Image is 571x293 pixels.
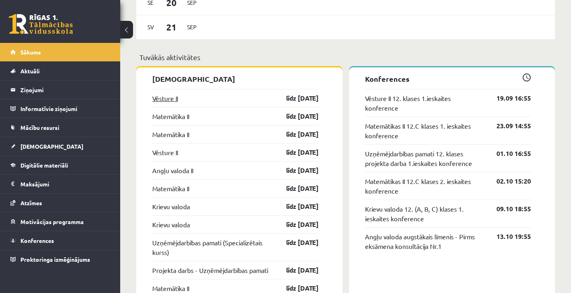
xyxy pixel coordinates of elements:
span: Sv [142,21,159,33]
a: līdz [DATE] [272,238,319,247]
legend: Ziņojumi [20,81,110,99]
a: līdz [DATE] [272,129,319,139]
span: [DEMOGRAPHIC_DATA] [20,143,83,150]
a: Sākums [10,43,110,61]
a: Aktuāli [10,62,110,80]
span: Sākums [20,48,41,56]
a: Krievu valoda [152,202,190,211]
a: Angļu valoda augstākais līmenis - Pirms eksāmena konsultācija Nr.1 [365,232,485,251]
a: līdz [DATE] [272,166,319,175]
a: Matemātikas II 12.C klases 1. ieskaites konference [365,121,485,140]
a: Proktoringa izmēģinājums [10,250,110,269]
legend: Maksājumi [20,175,110,193]
a: Angļu valoda II [152,166,193,175]
a: Matemātika II [152,111,189,121]
a: Projekta darbs - Uzņēmējdarbības pamati [152,265,268,275]
a: Vēsture II [152,93,178,103]
span: Mācību resursi [20,124,59,131]
a: Ziņojumi [10,81,110,99]
a: 02.10 15:20 [484,176,531,186]
a: Rīgas 1. Tālmācības vidusskola [9,14,73,34]
a: līdz [DATE] [272,283,319,293]
a: līdz [DATE] [272,202,319,211]
a: Uzņēmējdarbības pamati 12. klases projekta darba 1.ieskaites konference [365,149,485,168]
p: Konferences [365,73,531,84]
span: Motivācijas programma [20,218,84,225]
a: Vēsture II [152,148,178,157]
span: Aktuāli [20,67,40,75]
a: līdz [DATE] [272,93,319,103]
a: līdz [DATE] [272,148,319,157]
a: Matemātikas II 12.C klases 2. ieskaites konference [365,176,485,196]
span: Digitālie materiāli [20,162,68,169]
a: Vēsture II 12. klases 1.ieskaites konference [365,93,485,113]
a: Motivācijas programma [10,212,110,231]
span: 21 [159,20,184,34]
a: 09.10 18:55 [484,204,531,214]
a: 23.09 14:55 [484,121,531,131]
a: 01.10 16:55 [484,149,531,158]
a: Matemātika II [152,184,189,193]
a: līdz [DATE] [272,220,319,229]
p: Tuvākās aktivitātes [139,52,552,63]
span: Atzīmes [20,199,42,206]
a: Maksājumi [10,175,110,193]
a: Krievu valoda 12. (A, B, C) klases 1. ieskaites konference [365,204,485,223]
a: Atzīmes [10,194,110,212]
span: Proktoringa izmēģinājums [20,256,90,263]
a: Matemātika II [152,129,189,139]
a: Matemātika II [152,283,189,293]
a: 19.09 16:55 [484,93,531,103]
a: Uzņēmējdarbības pamati (Specializētais kurss) [152,238,272,257]
a: Digitālie materiāli [10,156,110,174]
a: līdz [DATE] [272,111,319,121]
p: [DEMOGRAPHIC_DATA] [152,73,319,84]
a: [DEMOGRAPHIC_DATA] [10,137,110,156]
a: Mācību resursi [10,118,110,137]
legend: Informatīvie ziņojumi [20,99,110,118]
a: līdz [DATE] [272,184,319,193]
a: Informatīvie ziņojumi [10,99,110,118]
span: Konferences [20,237,54,244]
a: Krievu valoda [152,220,190,229]
span: Sep [184,21,200,33]
a: 13.10 19:55 [484,232,531,241]
a: līdz [DATE] [272,265,319,275]
a: Konferences [10,231,110,250]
